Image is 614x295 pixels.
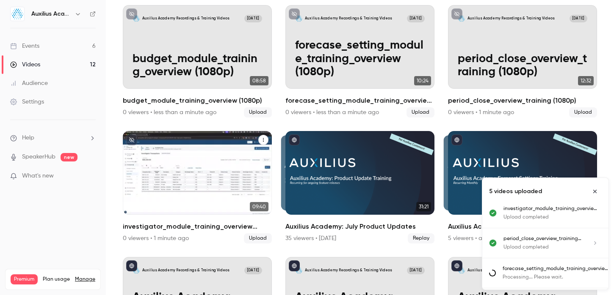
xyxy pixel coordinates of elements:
[408,233,434,243] span: Replay
[61,153,77,161] span: new
[285,221,434,232] h2: Auxilius Academy: July Product Updates
[569,107,597,117] span: Upload
[285,5,434,117] a: forecase_setting_module_training_overview (1080p)Auxilius Academy Recordings & Training Videos[DA...
[448,5,597,117] li: period_close_overview_training (1080p)
[43,276,70,283] span: Plan usage
[448,5,597,117] a: period_close_overview_training (1080p)Auxilius Academy Recordings & Training Videos[DATE]period_c...
[126,260,137,271] button: published
[503,205,597,213] p: investigator_module_training_overview (1080p)
[123,234,189,243] div: 0 viewers • 1 minute ago
[448,221,597,232] h2: Auxilius Academy: Forecast Settings Training
[588,185,602,198] button: Close uploads list
[448,108,514,117] div: 0 viewers • 1 minute ago
[503,235,581,243] p: period_close_overview_training (1080p)
[295,39,424,79] p: forecase_setting_module_training_overview (1080p)
[448,96,597,106] h2: period_close_overview_training (1080p)
[250,202,268,211] span: 09:40
[503,213,597,221] p: Upload completed
[22,134,34,142] span: Help
[244,15,262,22] span: [DATE]
[448,131,597,243] a: 24:3024:30Auxilius Academy: Forecast Settings Training5 viewers • about [DATE]Replay
[467,268,555,273] p: Auxilius Academy Recordings & Training Videos
[11,274,38,284] span: Premium
[451,8,462,19] button: unpublished
[133,52,262,79] p: budget_module_training_overview (1080p)
[414,76,431,85] span: 10:24
[86,172,96,180] iframe: Noticeable Trigger
[285,5,434,117] li: forecase_setting_module_training_overview (1080p)
[123,96,272,106] h2: budget_module_training_overview (1080p)
[10,60,40,69] div: Videos
[123,221,272,232] h2: investigator_module_training_overview (1080p)
[10,98,44,106] div: Settings
[289,8,300,19] button: unpublished
[503,273,608,281] p: Processing... Please wait.
[448,131,597,243] li: Auxilius Academy: Forecast Settings Training
[285,234,336,243] div: 35 viewers • [DATE]
[250,76,268,85] span: 08:58
[123,131,272,243] a: 09:40investigator_module_training_overview (1080p)0 viewers • 1 minute agoUpload
[285,131,434,243] li: Auxilius Academy: July Product Updates
[407,267,425,274] span: [DATE]
[503,243,581,251] p: Upload completed
[285,131,434,243] a: 31:2131:21Auxilius Academy: July Product Updates35 viewers • [DATE]Replay
[142,268,230,273] p: Auxilius Academy Recordings & Training Videos
[123,108,216,117] div: 0 viewers • less than a minute ago
[451,134,462,145] button: published
[123,5,272,117] a: budget_module_training_overview (1080p)Auxilius Academy Recordings & Training Videos[DATE]budget_...
[289,260,300,271] button: published
[570,15,587,22] span: [DATE]
[503,265,608,273] p: forecase_setting_module_training_overview (1080p)
[10,79,48,87] div: Audience
[578,76,594,85] span: 12:32
[458,52,587,79] p: period_close_overview_training (1080p)
[10,134,96,142] li: help-dropdown-opener
[10,42,39,50] div: Events
[123,131,272,243] li: investigator_module_training_overview (1080p)
[75,276,95,283] a: Manage
[407,107,434,117] span: Upload
[126,8,137,19] button: unpublished
[467,16,555,21] p: Auxilius Academy Recordings & Training Videos
[31,10,71,18] h6: Auxilius Academy Recordings & Training Videos
[489,187,542,196] p: 5 videos uploaded
[142,16,230,21] p: Auxilius Academy Recordings & Training Videos
[244,267,262,274] span: [DATE]
[123,5,272,117] li: budget_module_training_overview (1080p)
[503,235,602,251] a: period_close_overview_training (1080p)Upload completed
[448,234,514,243] div: 5 viewers • about [DATE]
[482,205,608,290] ul: Uploads list
[451,260,462,271] button: published
[11,7,24,21] img: Auxilius Academy Recordings & Training Videos
[416,202,431,211] span: 31:21
[22,172,54,180] span: What's new
[244,233,272,243] span: Upload
[244,107,272,117] span: Upload
[126,134,137,145] button: unpublished
[407,15,425,22] span: [DATE]
[285,108,379,117] div: 0 viewers • less than a minute ago
[285,96,434,106] h2: forecase_setting_module_training_overview (1080p)
[289,134,300,145] button: published
[305,16,392,21] p: Auxilius Academy Recordings & Training Videos
[22,153,55,161] a: SpeakerHub
[305,268,392,273] p: Auxilius Academy Recordings & Training Videos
